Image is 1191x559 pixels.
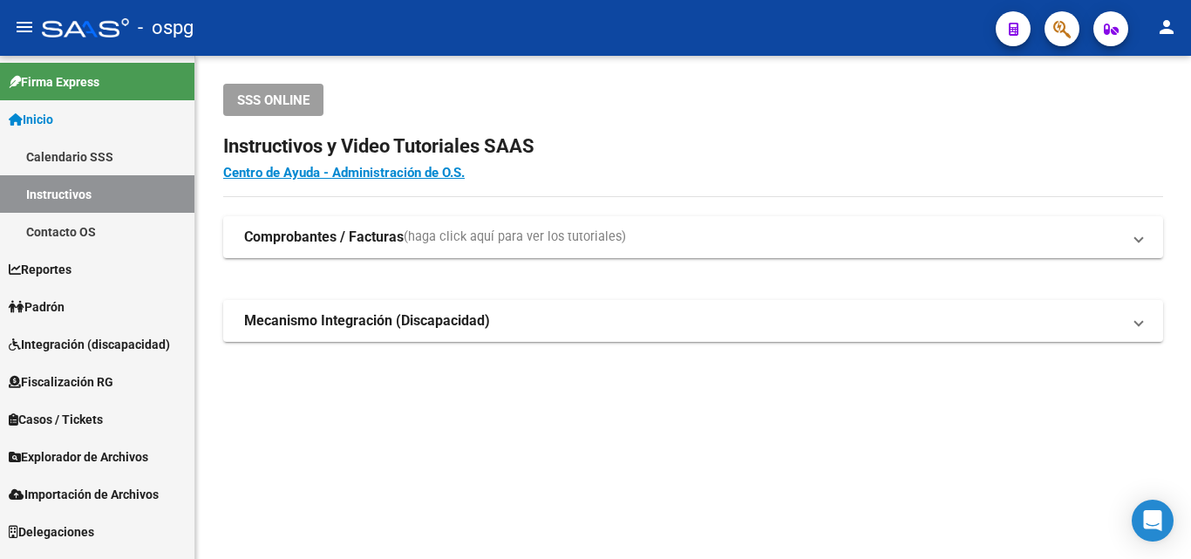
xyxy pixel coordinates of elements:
button: SSS ONLINE [223,84,323,116]
mat-icon: menu [14,17,35,37]
a: Centro de Ayuda - Administración de O.S. [223,165,465,181]
span: Integración (discapacidad) [9,335,170,354]
mat-icon: person [1156,17,1177,37]
span: (haga click aquí para ver los tutoriales) [404,228,626,247]
span: SSS ONLINE [237,92,310,108]
span: Padrón [9,297,65,317]
mat-expansion-panel-header: Mecanismo Integración (Discapacidad) [223,300,1163,342]
span: Fiscalización RG [9,372,113,392]
strong: Comprobantes / Facturas [244,228,404,247]
mat-expansion-panel-header: Comprobantes / Facturas(haga click aquí para ver los tutoriales) [223,216,1163,258]
span: Delegaciones [9,522,94,542]
span: Firma Express [9,72,99,92]
span: Importación de Archivos [9,485,159,504]
span: Reportes [9,260,71,279]
strong: Mecanismo Integración (Discapacidad) [244,311,490,331]
h2: Instructivos y Video Tutoriales SAAS [223,130,1163,163]
span: Explorador de Archivos [9,447,148,467]
span: Inicio [9,110,53,129]
span: - ospg [138,9,194,47]
span: Casos / Tickets [9,410,103,429]
div: Open Intercom Messenger [1132,500,1174,542]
